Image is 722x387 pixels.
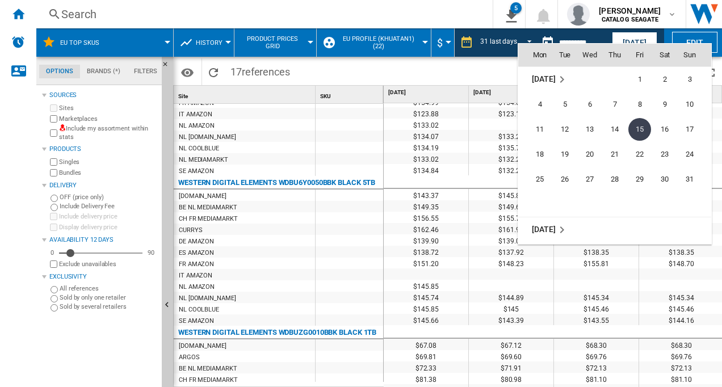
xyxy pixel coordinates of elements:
[553,168,576,191] span: 26
[652,66,677,92] td: Saturday August 2 2025
[677,92,711,117] td: Sunday August 10 2025
[518,44,711,244] md-calendar: Calendar
[602,142,627,167] td: Thursday August 21 2025
[552,92,577,117] td: Tuesday August 5 2025
[652,142,677,167] td: Saturday August 23 2025
[628,143,651,166] span: 22
[652,44,677,66] th: Sat
[528,93,551,116] span: 4
[627,66,652,92] td: Friday August 1 2025
[652,92,677,117] td: Saturday August 9 2025
[677,66,711,92] td: Sunday August 3 2025
[518,217,711,242] tr: Week undefined
[678,118,701,141] span: 17
[553,118,576,141] span: 12
[578,168,601,191] span: 27
[678,93,701,116] span: 10
[652,117,677,142] td: Saturday August 16 2025
[628,93,651,116] span: 8
[578,118,601,141] span: 13
[603,168,626,191] span: 28
[552,167,577,192] td: Tuesday August 26 2025
[532,74,555,83] span: [DATE]
[602,92,627,117] td: Thursday August 7 2025
[627,92,652,117] td: Friday August 8 2025
[653,93,676,116] span: 9
[518,117,552,142] td: Monday August 11 2025
[578,143,601,166] span: 20
[528,143,551,166] span: 18
[518,192,711,217] tr: Week undefined
[653,118,676,141] span: 16
[552,142,577,167] td: Tuesday August 19 2025
[653,168,676,191] span: 30
[577,142,602,167] td: Wednesday August 20 2025
[553,143,576,166] span: 19
[627,44,652,66] th: Fri
[677,142,711,167] td: Sunday August 24 2025
[677,117,711,142] td: Sunday August 17 2025
[577,167,602,192] td: Wednesday August 27 2025
[652,167,677,192] td: Saturday August 30 2025
[518,92,552,117] td: Monday August 4 2025
[627,167,652,192] td: Friday August 29 2025
[518,167,552,192] td: Monday August 25 2025
[602,117,627,142] td: Thursday August 14 2025
[518,117,711,142] tr: Week 3
[532,225,555,234] span: [DATE]
[602,44,627,66] th: Thu
[553,93,576,116] span: 5
[603,143,626,166] span: 21
[578,93,601,116] span: 6
[518,66,602,92] td: August 2025
[518,66,711,92] tr: Week 1
[577,44,602,66] th: Wed
[653,143,676,166] span: 23
[627,142,652,167] td: Friday August 22 2025
[603,93,626,116] span: 7
[518,142,552,167] td: Monday August 18 2025
[628,118,651,141] span: 15
[552,44,577,66] th: Tue
[552,117,577,142] td: Tuesday August 12 2025
[528,168,551,191] span: 25
[518,44,552,66] th: Mon
[628,68,651,91] span: 1
[603,118,626,141] span: 14
[678,168,701,191] span: 31
[518,217,711,242] td: September 2025
[678,68,701,91] span: 3
[678,143,701,166] span: 24
[528,118,551,141] span: 11
[677,44,711,66] th: Sun
[677,167,711,192] td: Sunday August 31 2025
[577,92,602,117] td: Wednesday August 6 2025
[577,117,602,142] td: Wednesday August 13 2025
[518,142,711,167] tr: Week 4
[628,168,651,191] span: 29
[602,167,627,192] td: Thursday August 28 2025
[518,92,711,117] tr: Week 2
[518,167,711,192] tr: Week 5
[653,68,676,91] span: 2
[627,117,652,142] td: Friday August 15 2025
